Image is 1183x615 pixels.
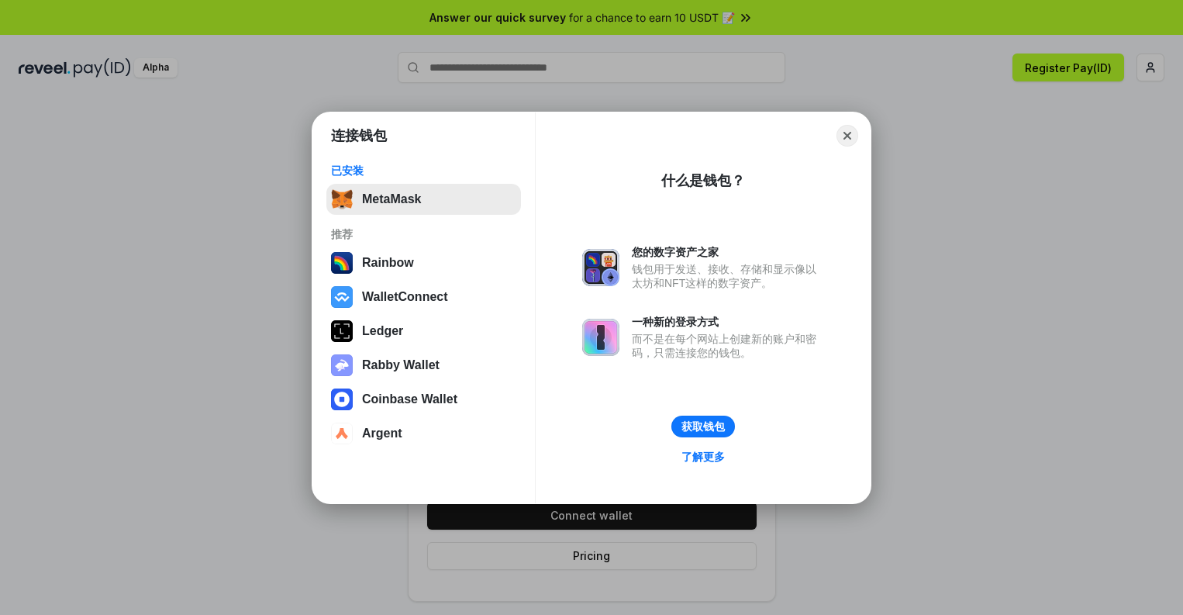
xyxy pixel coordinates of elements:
div: Argent [362,427,402,441]
h1: 连接钱包 [331,126,387,145]
div: 您的数字资产之家 [632,245,824,259]
div: WalletConnect [362,290,448,304]
div: 钱包用于发送、接收、存储和显示像以太坊和NFT这样的数字资产。 [632,262,824,290]
button: Ledger [326,316,521,347]
div: 已安装 [331,164,516,178]
button: MetaMask [326,184,521,215]
div: Rainbow [362,256,414,270]
div: 而不是在每个网站上创建新的账户和密码，只需连接您的钱包。 [632,332,824,360]
button: 获取钱包 [671,416,735,437]
a: 了解更多 [672,447,734,467]
button: WalletConnect [326,282,521,313]
div: 什么是钱包？ [661,171,745,190]
img: svg+xml,%3Csvg%20xmlns%3D%22http%3A%2F%2Fwww.w3.org%2F2000%2Fsvg%22%20fill%3D%22none%22%20viewBox... [331,354,353,376]
img: svg+xml,%3Csvg%20xmlns%3D%22http%3A%2F%2Fwww.w3.org%2F2000%2Fsvg%22%20fill%3D%22none%22%20viewBox... [582,249,619,286]
div: Rabby Wallet [362,358,440,372]
div: 了解更多 [681,450,725,464]
img: svg+xml,%3Csvg%20width%3D%2228%22%20height%3D%2228%22%20viewBox%3D%220%200%2028%2028%22%20fill%3D... [331,286,353,308]
div: 获取钱包 [681,420,725,434]
button: Coinbase Wallet [326,384,521,415]
button: Argent [326,418,521,449]
div: Coinbase Wallet [362,392,457,406]
img: svg+xml,%3Csvg%20width%3D%2228%22%20height%3D%2228%22%20viewBox%3D%220%200%2028%2028%22%20fill%3D... [331,389,353,410]
img: svg+xml,%3Csvg%20xmlns%3D%22http%3A%2F%2Fwww.w3.org%2F2000%2Fsvg%22%20fill%3D%22none%22%20viewBox... [582,319,619,356]
button: Rainbow [326,247,521,278]
div: Ledger [362,324,403,338]
div: MetaMask [362,192,421,206]
img: svg+xml,%3Csvg%20width%3D%22120%22%20height%3D%22120%22%20viewBox%3D%220%200%20120%20120%22%20fil... [331,252,353,274]
img: svg+xml,%3Csvg%20fill%3D%22none%22%20height%3D%2233%22%20viewBox%3D%220%200%2035%2033%22%20width%... [331,188,353,210]
button: Rabby Wallet [326,350,521,381]
img: svg+xml,%3Csvg%20width%3D%2228%22%20height%3D%2228%22%20viewBox%3D%220%200%2028%2028%22%20fill%3D... [331,423,353,444]
div: 推荐 [331,227,516,241]
img: svg+xml,%3Csvg%20xmlns%3D%22http%3A%2F%2Fwww.w3.org%2F2000%2Fsvg%22%20width%3D%2228%22%20height%3... [331,320,353,342]
div: 一种新的登录方式 [632,315,824,329]
button: Close [836,125,858,147]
